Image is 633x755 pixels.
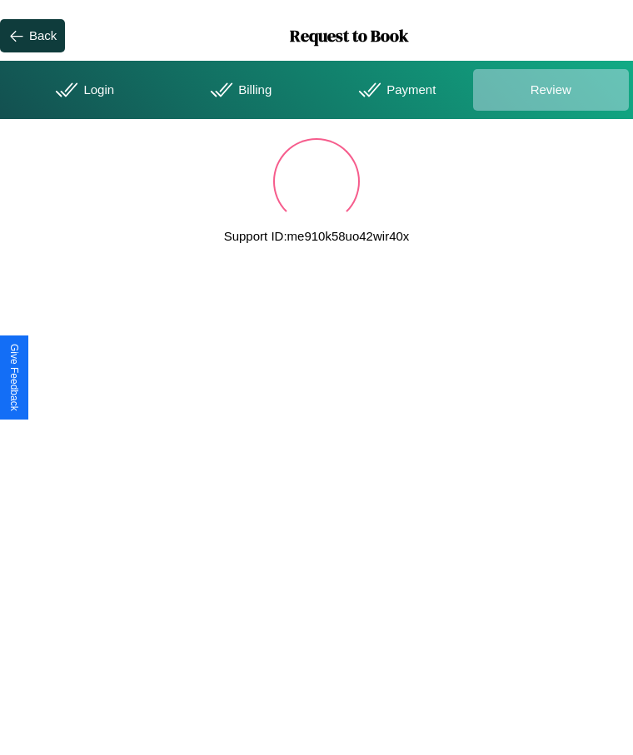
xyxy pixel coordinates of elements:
h1: Request to Book [65,24,633,47]
div: Payment [316,69,473,111]
div: Login [4,69,161,111]
div: Review [473,69,630,111]
div: Billing [161,69,317,111]
p: Support ID: me910k58uo42wir40x [224,225,410,247]
div: Back [29,28,57,42]
div: Give Feedback [8,344,20,411]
